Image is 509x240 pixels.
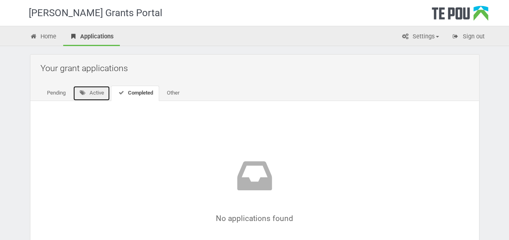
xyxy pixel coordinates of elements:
div: No applications found [55,156,455,223]
div: Te Pou Logo [432,6,488,26]
a: Home [24,28,63,46]
a: Active [73,86,111,101]
a: Settings [396,28,445,46]
a: Sign out [446,28,491,46]
h2: Your grant applications [40,59,473,78]
a: Pending [40,86,72,101]
a: Applications [63,28,120,46]
a: Other [160,86,185,101]
a: Completed [111,86,159,101]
